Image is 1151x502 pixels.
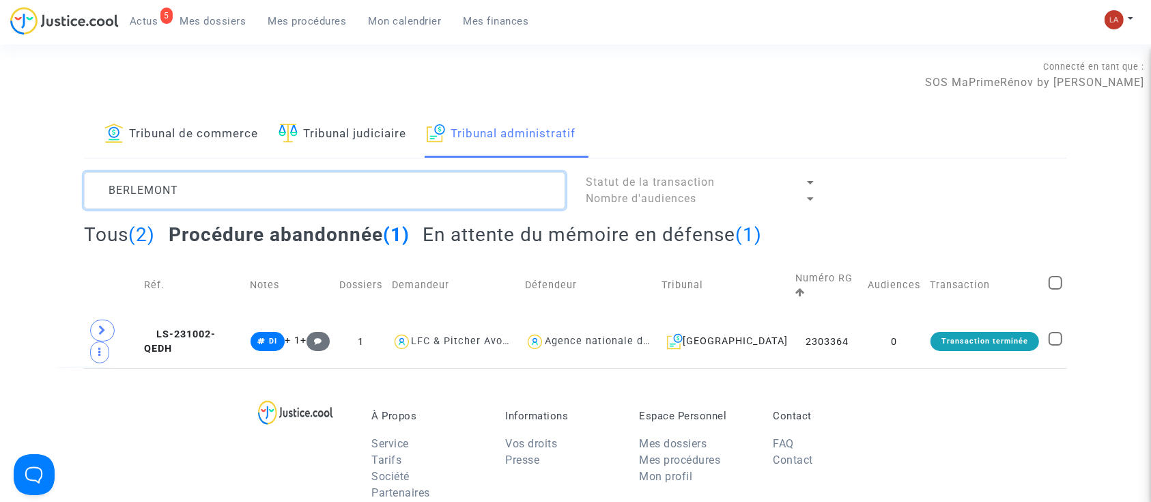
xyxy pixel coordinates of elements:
td: Réf. [139,256,245,315]
a: Presse [505,454,539,466]
div: 5 [160,8,173,24]
a: Vos droits [505,437,557,450]
a: Tarifs [371,454,401,466]
img: icon-faciliter-sm.svg [279,124,298,143]
a: Mon calendrier [358,11,453,31]
span: (1) [383,223,410,246]
p: Informations [505,410,619,422]
td: Audiences [864,256,926,315]
td: Tribunal [657,256,791,315]
span: Mes procédures [268,15,347,27]
td: Dossiers [335,256,387,315]
span: (1) [735,223,762,246]
img: icon-user.svg [525,332,545,352]
a: Mes procédures [639,454,720,466]
td: 0 [864,315,926,368]
span: + [300,335,330,346]
h2: En attente du mémoire en défense [423,223,762,247]
a: Mes finances [453,11,540,31]
p: À Propos [371,410,485,422]
span: LS-231002-QEDH [144,329,216,355]
td: Notes [246,256,335,315]
img: icon-banque.svg [104,124,124,143]
span: Statut de la transaction [586,176,715,189]
td: Demandeur [387,256,521,315]
div: Agence nationale de l'habitat [545,335,695,347]
a: 5Actus [119,11,169,31]
a: Contact [773,454,813,466]
td: Défendeur [520,256,657,315]
img: 3f9b7d9779f7b0ffc2b90d026f0682a9 [1105,10,1124,29]
a: Partenaires [371,486,430,499]
p: Espace Personnel [639,410,752,422]
span: (2) [128,223,155,246]
h2: Tous [84,223,155,247]
img: icon-archive.svg [667,333,683,350]
span: + 1 [285,335,300,346]
iframe: Help Scout Beacon - Open [14,454,55,495]
p: Contact [773,410,886,422]
a: Tribunal administratif [427,111,575,158]
td: Transaction [926,256,1044,315]
div: Transaction terminée [930,332,1039,351]
a: Tribunal de commerce [104,111,258,158]
img: logo-lg.svg [258,400,334,425]
img: icon-user.svg [392,332,412,352]
a: Société [371,470,410,483]
a: Mes dossiers [169,11,257,31]
td: Numéro RG [791,256,864,315]
a: Mes dossiers [639,437,707,450]
td: 1 [335,315,387,368]
span: Mon calendrier [369,15,442,27]
div: LFC & Pitcher Avocat [412,335,520,347]
a: Service [371,437,409,450]
span: Mes dossiers [180,15,246,27]
a: Mes procédures [257,11,358,31]
a: Tribunal judiciaire [279,111,406,158]
h2: Procédure abandonnée [169,223,410,247]
span: Mes finances [464,15,529,27]
span: Actus [130,15,158,27]
a: FAQ [773,437,794,450]
td: 2303364 [791,315,864,368]
img: icon-archive.svg [427,124,445,143]
span: DI [269,337,277,346]
a: Mon profil [639,470,692,483]
span: Nombre d'audiences [586,192,696,205]
div: [GEOGRAPHIC_DATA] [662,333,786,350]
span: Connecté en tant que : [1043,61,1144,72]
img: jc-logo.svg [10,7,119,35]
